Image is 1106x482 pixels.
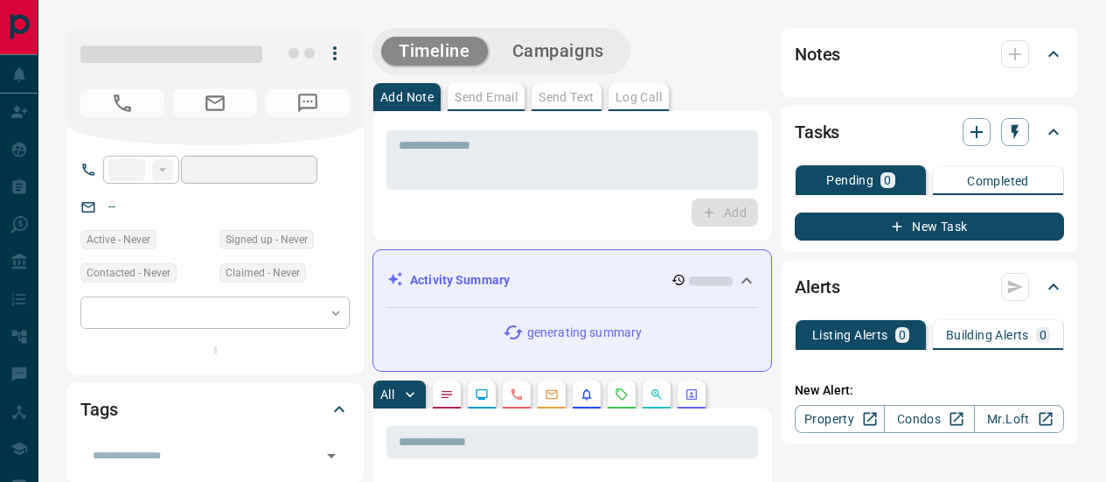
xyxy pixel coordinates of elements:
[795,118,839,146] h2: Tasks
[319,444,344,468] button: Open
[884,405,974,433] a: Condos
[812,329,888,341] p: Listing Alerts
[527,324,642,342] p: generating summary
[615,388,629,402] svg: Requests
[826,174,873,186] p: Pending
[226,264,300,282] span: Claimed - Never
[974,405,1064,433] a: Mr.Loft
[495,37,622,66] button: Campaigns
[899,329,906,341] p: 0
[381,37,488,66] button: Timeline
[475,388,489,402] svg: Lead Browsing Activity
[87,231,150,248] span: Active - Never
[80,388,350,430] div: Tags
[795,111,1064,153] div: Tasks
[795,273,840,301] h2: Alerts
[795,381,1064,400] p: New Alert:
[946,329,1029,341] p: Building Alerts
[226,231,308,248] span: Signed up - Never
[884,174,891,186] p: 0
[80,89,164,117] span: No Number
[108,199,115,213] a: --
[80,395,117,423] h2: Tags
[380,91,434,103] p: Add Note
[650,388,664,402] svg: Opportunities
[87,264,170,282] span: Contacted - Never
[545,388,559,402] svg: Emails
[387,264,757,297] div: Activity Summary
[685,388,699,402] svg: Agent Actions
[266,89,350,117] span: No Number
[795,33,1064,75] div: Notes
[795,266,1064,308] div: Alerts
[795,213,1064,241] button: New Task
[967,175,1029,187] p: Completed
[380,388,394,401] p: All
[410,271,510,290] p: Activity Summary
[440,388,454,402] svg: Notes
[510,388,524,402] svg: Calls
[580,388,594,402] svg: Listing Alerts
[795,405,885,433] a: Property
[173,89,257,117] span: No Email
[1040,329,1047,341] p: 0
[795,40,840,68] h2: Notes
